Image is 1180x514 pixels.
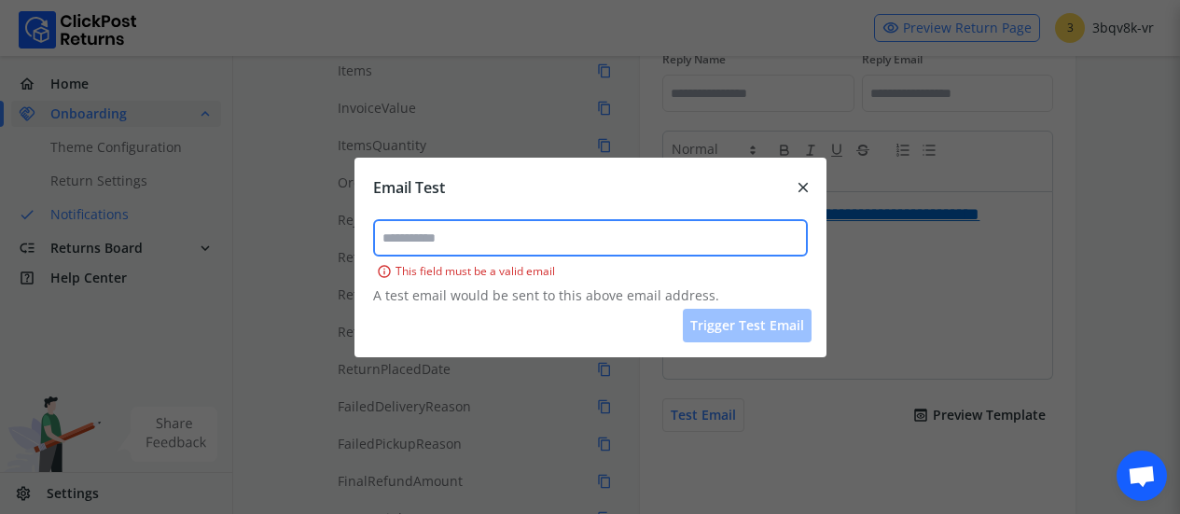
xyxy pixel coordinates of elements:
p: A test email would be sent to this above email address. [373,286,808,305]
div: This field must be a valid email [373,260,808,283]
span: close [795,174,812,201]
span: info [377,260,392,283]
a: Open chat [1117,451,1167,501]
button: close [780,176,826,199]
button: Trigger test email [683,309,812,342]
div: Email Test [373,176,445,199]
